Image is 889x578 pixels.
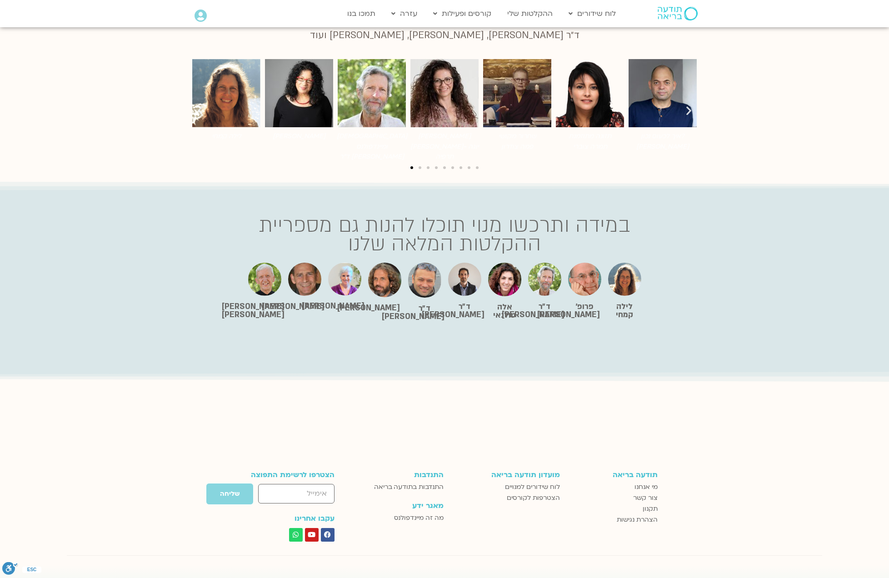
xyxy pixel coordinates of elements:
[453,482,559,493] a: לוח שידורים למנויים
[220,490,240,498] span: שליחה
[528,263,561,296] img: סטיבן פולדר מרצה
[408,263,441,298] img: אסף סאטי
[231,483,335,509] form: טופס חדש
[569,471,658,479] h3: תודעה בריאה
[569,493,658,503] a: צור קשר
[374,482,444,493] span: התנדבות בתודעה בריאה
[453,493,559,503] a: הצטרפות לקורסים
[190,131,263,141] figcaption: לילה קמחי
[360,502,444,510] h3: מאגר ידע
[569,303,600,319] p: פרופ׳ [PERSON_NAME]
[481,59,554,152] div: 5 / 9
[245,303,285,319] p: [PERSON_NAME] [PERSON_NAME]
[335,131,408,162] figcaption: [DEMOGRAPHIC_DATA] ומיינדפולנס ד״ר [PERSON_NAME]
[608,263,641,296] img: לילה קמחי
[435,166,438,169] span: לעבור לשקופית 4
[405,304,444,321] p: ד״ר [PERSON_NAME]
[190,59,263,141] div: 1 / 9
[360,482,444,493] a: התנדבות בתודעה בריאה
[507,493,560,503] span: הצטרפות לקורסים
[448,263,481,296] img: אסף פדרמן
[556,59,624,127] img: תזונה מתוזמנת תמרה צוברי
[554,131,626,152] figcaption: תזונה מתוזמנת תמרה צוברי
[410,166,413,169] span: לעבור לשקופית 1
[190,59,699,175] div: קרוסלת תמונות
[569,514,658,525] a: הצהרת נגישות
[285,303,325,311] p: [PERSON_NAME]
[633,493,658,503] span: צור קשר
[481,131,554,152] figcaption: שחרור מקושי פמה צודרון
[569,503,658,514] a: תקנון
[617,514,658,525] span: הצהרת נגישות
[459,166,462,169] span: לעבור לשקופית 7
[443,166,446,169] span: לעבור לשקופית 5
[554,59,626,152] div: 6 / 9
[451,166,454,169] span: לעבור לשקופית 6
[609,303,640,319] p: לילה קמחי
[629,59,697,127] img: איך לכעוס נכון? תמיר אשמן
[483,59,551,127] img: שחרור מקושי פמה צודרון
[387,5,422,22] a: עזרה
[564,5,620,22] a: לוח שידורים
[419,166,421,169] span: לעבור לשקופית 2
[524,303,564,319] p: ד״ר [PERSON_NAME]
[245,216,644,254] h3: במידה ותרכשו מנוי תוכלו להנות גם מספריית ההקלטות המלאה שלנו
[427,166,430,169] span: לעבור לשקופית 3
[453,471,559,479] h3: מועדון תודעה בריאה
[206,483,254,505] button: שליחה
[360,513,444,523] a: מה זה מיינדפולנס
[408,131,481,162] figcaption: [PERSON_NAME] [PERSON_NAME]- יוגה תרפיה
[338,59,406,127] img: סטיבן פולדר מרצה
[503,5,557,22] a: ההקלטות שלי
[626,59,699,152] div: 7 / 9
[231,514,335,523] h3: עקבו אחרינו
[634,482,658,493] span: מי אנחנו
[335,59,408,162] div: 3 / 9
[369,304,400,312] p: [PERSON_NAME]
[368,263,401,297] img: ערן הרפז
[410,59,479,127] img: סיגל כהן- יוגה תרפיה
[683,105,694,116] div: שקופית הבאה
[569,482,658,493] a: מי אנחנו
[394,513,444,523] span: מה זה מיינדפולנס
[258,484,334,503] input: אימייל
[468,166,470,169] span: לעבור לשקופית 8
[505,482,560,493] span: לוח שידורים למנויים
[643,503,658,514] span: תקנון
[476,166,479,169] span: לעבור לשקופית 9
[343,5,380,22] a: תמכו בנו
[231,471,335,479] h3: הצטרפו לרשימת התפוצה
[360,471,444,479] h3: התנדבות
[444,303,484,319] p: ד״ר [PERSON_NAME]
[288,263,321,296] img: יונתן דומיניץ מרצה
[408,59,481,162] div: 4 / 9
[192,59,260,127] img: לילה קמחי
[265,59,333,127] img: ארנינה קשתן
[325,302,365,310] p: [PERSON_NAME]
[195,105,206,116] div: שקופית קודמת
[489,303,520,319] p: אלה טולנאי
[658,7,698,20] img: תודעה בריאה
[626,131,699,152] figcaption: איך לכעוס נכון? [PERSON_NAME]
[263,59,335,141] div: 2 / 9
[429,5,496,22] a: קורסים ופעילות
[263,131,335,141] figcaption: [PERSON_NAME]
